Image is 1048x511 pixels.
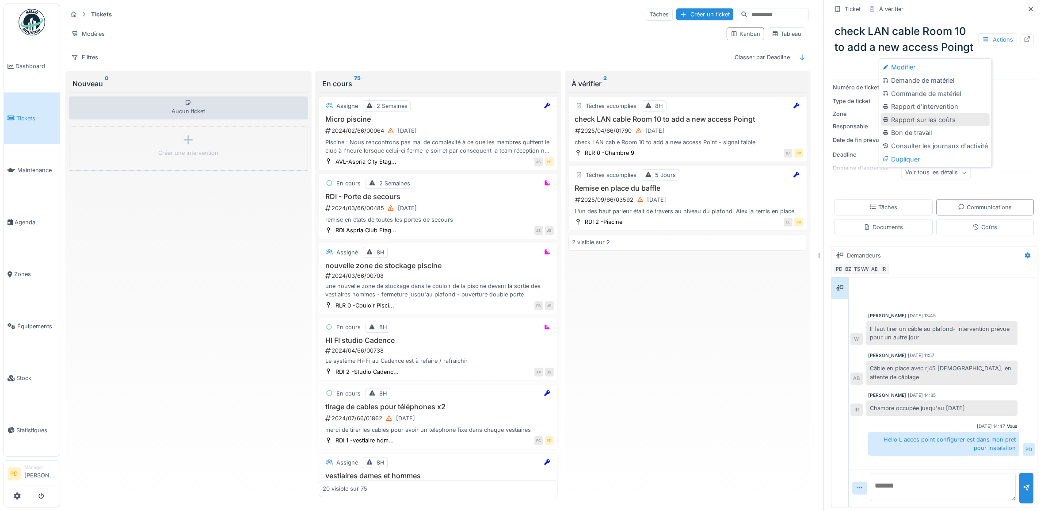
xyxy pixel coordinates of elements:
div: Filtres [67,51,102,64]
div: Rapport sur les coûts [881,113,990,127]
div: Il faut tirer un câble au plafond- intervention prévue pour un autre jour [866,321,1018,345]
div: 2 Semaines [377,102,408,110]
div: AB [869,263,881,275]
h3: RDI - Porte de secours [323,192,554,201]
div: Actions [978,33,1017,46]
div: Nouveau [72,78,305,89]
div: Tâches accomplies [586,171,637,179]
div: PD [794,218,803,227]
div: IR [877,263,890,275]
div: Dupliquer [881,153,990,166]
div: Assigné [336,248,358,257]
span: Agenda [15,218,56,227]
div: Piscine : Nous rencontrons pas mal de complexité à ce que les membres quittent le club à l'heure ... [323,138,554,155]
div: 8H [377,458,385,467]
h3: check LAN cable Room 10 to add a new access Poingt [572,115,804,123]
strong: Tickets [88,10,115,19]
div: [DATE] 11:57 [908,352,934,359]
div: PD [833,263,846,275]
div: JS [545,368,554,377]
div: PD [1023,443,1035,456]
div: Tâches accomplies [586,102,637,110]
div: [PERSON_NAME] [868,392,906,399]
div: WW [860,263,872,275]
div: JS [545,226,554,235]
div: Date de fin prévue [833,136,899,144]
div: merci de tirer les cables pour avoir un telephone fixe dans chaque vestiaires [323,426,554,434]
div: BZ [842,263,854,275]
div: check LAN cable Room 10 to add a new access Point - signal faible [572,138,804,146]
div: En cours [336,323,361,331]
h3: vestiaires dames et hommes [323,472,554,480]
div: PD [545,158,554,166]
div: À vérifier [879,5,903,13]
div: RDI 2 -Piscine [585,218,623,226]
div: Hello L acces point configurer est dans mon pret pour instalation [868,432,1019,456]
div: [PERSON_NAME] [868,352,906,359]
div: [DATE] 13:45 [908,312,936,319]
div: Modifier [881,61,990,74]
div: PB [534,301,543,310]
div: 5 Jours [655,171,676,179]
sup: 0 [105,78,109,89]
div: XP [534,368,543,377]
div: 2 visible sur 2 [572,238,610,246]
div: IR [850,403,863,416]
div: 8H [379,389,387,398]
div: Rapport d'intervention [881,100,990,113]
div: 2024/03/66/00708 [324,272,554,280]
div: Zone [833,110,899,118]
div: En cours [322,78,554,89]
div: Câble en place avec rj45 [DEMOGRAPHIC_DATA], en attente de câblage [866,361,1018,384]
div: [DATE] 14:47 [977,423,1005,430]
div: Kanban [731,30,760,38]
span: Équipements [17,322,56,330]
li: [PERSON_NAME] [24,464,56,483]
div: [DATE] [646,127,665,135]
div: JS [545,301,554,310]
div: 8H [655,102,663,110]
div: En cours [336,179,361,188]
div: Deadline [833,150,899,159]
div: 2024/03/66/00485 [324,203,554,214]
div: 2025/04/66/01790 [574,125,804,136]
div: Classer par Deadline [731,51,794,64]
span: Stock [16,374,56,382]
div: RDI 1 -vestiaire hom... [335,436,394,445]
div: Responsable [833,122,899,131]
div: RLR 0 -Couloir Pisci... [335,301,394,310]
div: FC [534,436,543,445]
div: Numéro de ticket [833,83,899,92]
div: PD [545,436,554,445]
div: Communications [958,203,1012,211]
div: TS [851,263,863,275]
div: AVL-Aspria City Etag... [335,158,396,166]
div: 2 Semaines [379,179,410,188]
div: Chambre occupée jusqu'au [DATE] [866,400,1018,416]
div: Assigné [336,458,358,467]
div: PD [794,149,803,158]
div: 20 visible sur 75 [323,485,367,493]
div: JS [534,226,543,235]
div: LL [784,218,793,227]
div: Bon de travail [881,126,990,139]
div: Modèles [67,27,109,40]
div: Consulter les journaux d'activité [881,139,990,153]
div: JS [534,158,543,166]
span: Tickets [16,114,56,123]
div: W [850,333,863,345]
div: Vous [1007,423,1018,430]
div: À vérifier [572,78,804,89]
div: [PERSON_NAME] [833,122,1036,131]
li: PD [8,467,21,480]
div: Documents [864,223,903,231]
div: 8H [377,248,385,257]
div: 8H [379,323,387,331]
div: Le système Hi-Fi au Cadence est à refaire / rafraichir [323,357,554,365]
span: Maintenance [17,166,56,174]
div: [DATE] [396,414,415,423]
div: L’un des haut parleur était de travers au niveau du plafond. Alex la remis en place. [572,207,804,215]
div: Créer une intervention [158,149,218,157]
div: Tâches [869,203,897,211]
div: 2024/04/66/00738 [324,346,554,355]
